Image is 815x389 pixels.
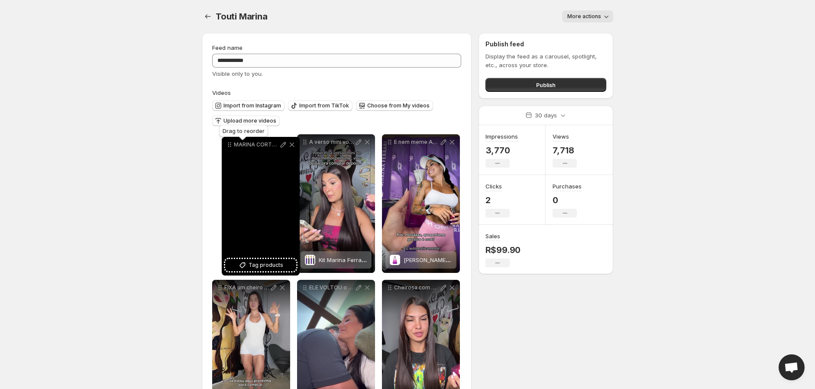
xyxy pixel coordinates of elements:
span: Publish [536,81,556,89]
div: Open chat [779,354,805,380]
span: Feed name [212,44,243,51]
div: MARINA CORTE [DATE][DATE]Tag products [222,137,300,276]
h2: Publish feed [485,40,606,49]
p: 2 [485,195,510,205]
span: Tag products [249,261,283,269]
p: ELE VOLTOU o perfume MF foi sucesso de vendas e agora fizemos um relanamento pro vero [PERSON_NAM... [309,284,354,291]
span: [PERSON_NAME] - 90ml - Feminino [404,256,497,263]
span: Visible only to you. [212,70,263,77]
p: R$99.90 [485,245,521,255]
p: Display the feed as a carousel, spotlight, etc., across your store. [485,52,606,69]
p: 30 days [535,111,557,120]
p: FIXA um cheiro perfeito o dia INTEIRO SOU APX cupom marina10 LINK NA BIO touticosmetics [224,284,269,291]
button: Publish [485,78,606,92]
button: More actions [562,10,613,23]
span: Upload more videos [223,117,276,124]
img: Kit Marina Ferrari - Compre 4 Fragrâncias e GANHE + 1 [305,255,315,265]
p: 0 [553,195,582,205]
h3: Views [553,132,569,141]
span: Videos [212,89,231,96]
div: E nem meme Amo demaisMarina Ferrari - 90ml - Feminino[PERSON_NAME] - 90ml - Feminino [382,134,460,273]
p: 3,770 [485,145,518,156]
h3: Sales [485,232,500,240]
p: MARINA CORTE [DATE][DATE] [234,141,279,148]
img: Marina Ferrari - 90ml - Feminino [390,255,400,265]
span: More actions [567,13,601,20]
button: Import from TikTok [288,100,353,111]
h3: Impressions [485,132,518,141]
p: E nem meme Amo demais [394,139,439,146]
h3: Purchases [553,182,582,191]
p: A verso mini voltou em poucas unidades exclusivas para vocs APROVEITEM e usem meu cupom MARINA10 ... [309,139,354,146]
span: Kit Marina Ferrari - Compre 4 Fragrâncias e GANHE + 1 [319,256,468,263]
h3: Clicks [485,182,502,191]
button: Import from Instagram [212,100,285,111]
div: A verso mini voltou em poucas unidades exclusivas para vocs APROVEITEM e usem meu cupom MARINA10 ... [297,134,375,273]
button: Upload more videos [212,116,280,126]
span: Touti Marina [216,11,268,22]
button: Settings [202,10,214,23]
span: Choose from My videos [367,102,430,109]
span: Import from TikTok [299,102,349,109]
p: Cheirosa com meu perfume MF cupom Marina10 [394,284,439,291]
span: Import from Instagram [223,102,281,109]
button: Tag products [225,259,296,271]
p: 7,718 [553,145,577,156]
button: Choose from My videos [356,100,433,111]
